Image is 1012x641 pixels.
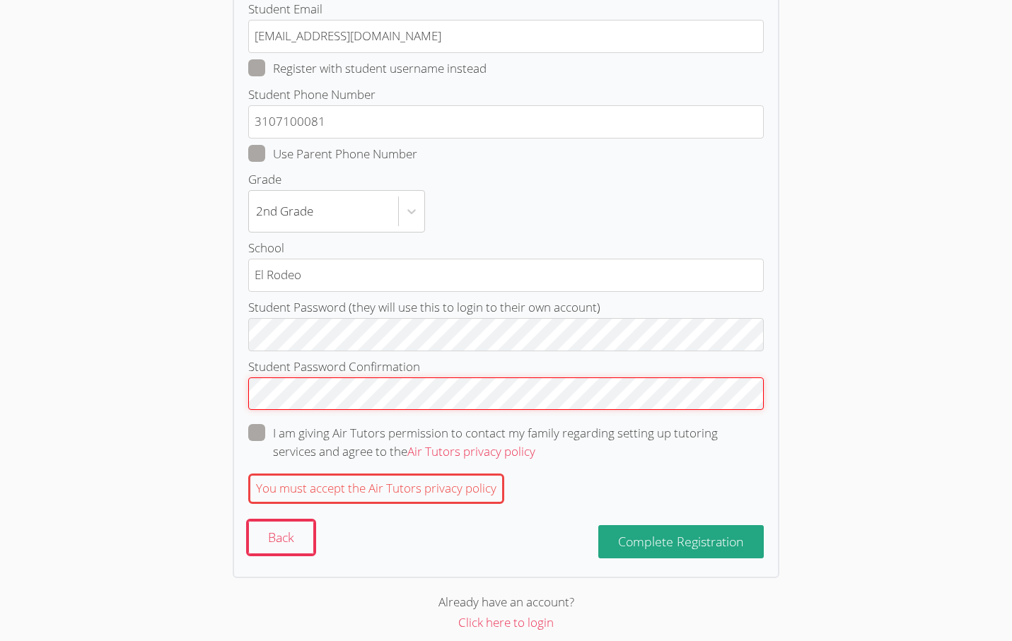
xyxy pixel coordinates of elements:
label: I am giving Air Tutors permission to contact my family regarding setting up tutoring services and... [248,424,764,461]
span: Grade [248,171,281,187]
span: Complete Registration [618,533,744,550]
input: School [248,259,764,292]
span: Student Email [248,1,322,17]
span: School [248,240,284,256]
input: Student Phone Number [248,105,764,139]
a: Air Tutors privacy policy [407,443,535,459]
div: Already have an account? [233,592,779,613]
input: Student Email [248,20,764,53]
div: You must accept the Air Tutors privacy policy [248,474,504,504]
div: 2nd Grade [256,201,313,222]
span: Student Password (they will use this to login to their own account) [248,299,600,315]
input: Student Password (they will use this to login to their own account) [248,318,764,351]
span: Student Password Confirmation [248,358,420,375]
label: Use Parent Phone Number [248,145,417,163]
input: Student Password Confirmation [248,377,764,411]
span: Student Phone Number [248,86,376,102]
button: Complete Registration [598,525,764,558]
a: Click here to login [458,614,554,630]
button: Back [248,521,314,554]
label: Register with student username instead [248,59,487,78]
